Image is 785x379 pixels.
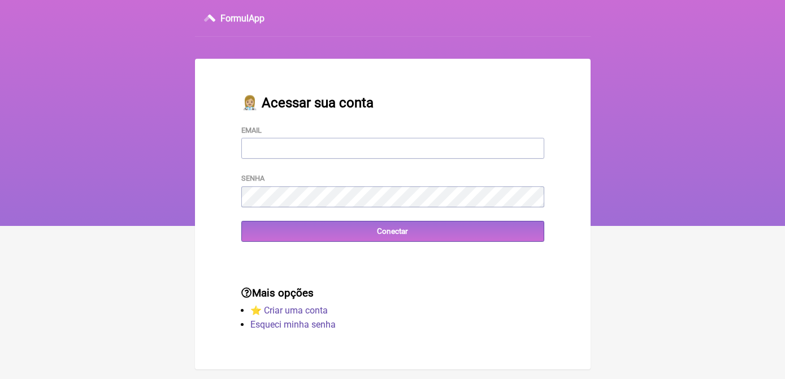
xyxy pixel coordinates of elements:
[250,305,328,316] a: ⭐️ Criar uma conta
[241,95,544,111] h2: 👩🏼‍⚕️ Acessar sua conta
[241,221,544,242] input: Conectar
[241,287,544,299] h3: Mais opções
[250,319,336,330] a: Esqueci minha senha
[241,126,262,134] label: Email
[241,174,264,182] label: Senha
[220,13,264,24] h3: FormulApp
